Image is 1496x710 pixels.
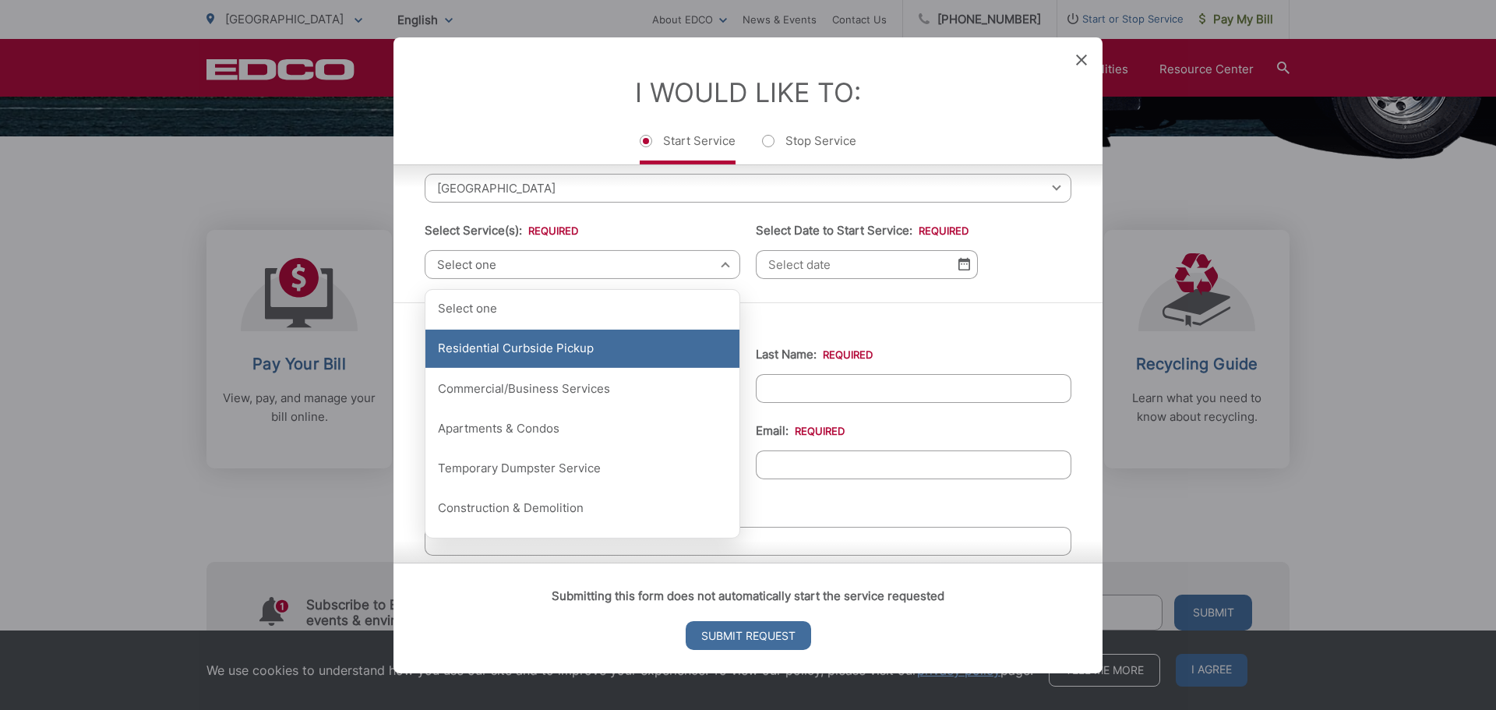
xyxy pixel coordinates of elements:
[425,489,739,528] div: Construction & Demolition
[686,621,811,650] input: Submit Request
[425,249,740,278] span: Select one
[756,347,873,361] label: Last Name:
[552,588,944,603] strong: Submitting this form does not automatically start the service requested
[635,76,861,108] label: I Would Like To:
[958,257,970,270] img: Select date
[425,369,739,408] div: Commercial/Business Services
[640,132,736,164] label: Start Service
[762,132,856,164] label: Stop Service
[425,173,1071,202] span: [GEOGRAPHIC_DATA]
[425,223,578,237] label: Select Service(s):
[756,223,969,237] label: Select Date to Start Service:
[425,330,739,369] div: Residential Curbside Pickup
[425,409,739,448] div: Apartments & Condos
[425,449,739,488] div: Temporary Dumpster Service
[425,289,739,328] div: Select one
[756,423,845,437] label: Email:
[756,249,978,278] input: Select date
